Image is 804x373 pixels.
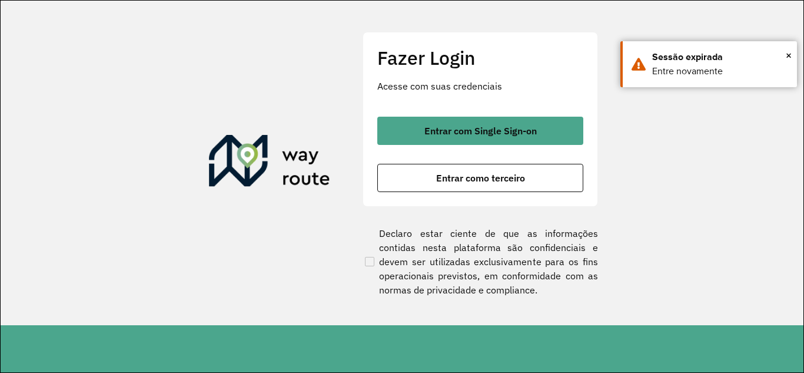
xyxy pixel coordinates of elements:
[377,164,583,192] button: button
[652,64,788,78] div: Entre novamente
[436,173,525,183] span: Entrar como terceiro
[377,117,583,145] button: button
[652,50,788,64] div: Sessão expirada
[786,47,792,64] span: ×
[209,135,330,192] img: Roteirizador AmbevTech
[377,79,583,93] p: Acesse com suas credenciais
[363,226,598,297] label: Declaro estar ciente de que as informações contidas nesta plataforma são confidenciais e devem se...
[377,47,583,69] h2: Fazer Login
[786,47,792,64] button: Close
[424,126,537,136] span: Entrar com Single Sign-on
